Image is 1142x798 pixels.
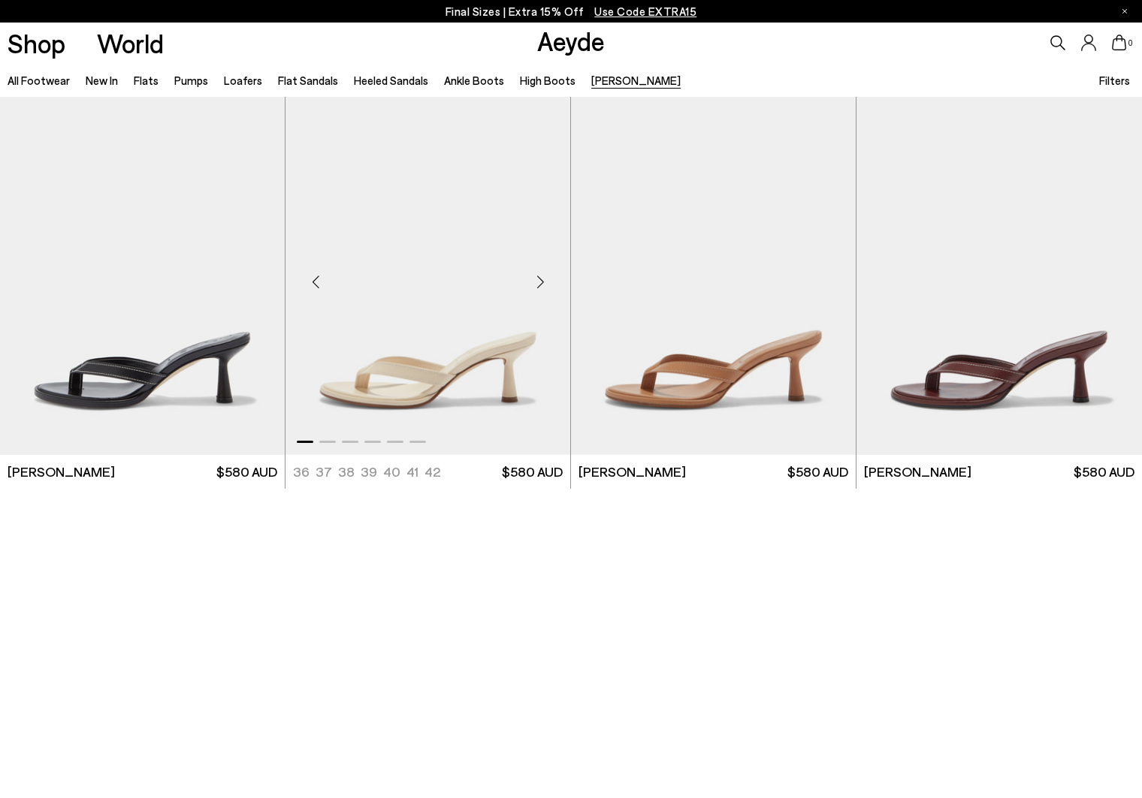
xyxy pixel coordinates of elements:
img: Daphne Leather Thong Sandals [856,97,1142,454]
a: World [97,30,164,56]
span: [PERSON_NAME] [864,462,971,481]
a: Heeled Sandals [354,74,428,87]
a: [PERSON_NAME] [591,74,681,87]
a: Flat Sandals [278,74,338,87]
div: 1 / 6 [571,97,856,454]
div: Next slide [518,260,563,305]
span: $580 AUD [502,462,563,481]
p: Final Sizes | Extra 15% Off [446,2,697,21]
a: 36 37 38 39 40 41 42 $580 AUD [285,455,570,489]
ul: variant [293,462,436,481]
span: [PERSON_NAME] [579,462,686,481]
a: All Footwear [8,74,70,87]
a: High Boots [520,74,576,87]
a: Flats [134,74,159,87]
a: [PERSON_NAME] $580 AUD [571,455,856,489]
a: [PERSON_NAME] $580 AUD [856,455,1142,489]
a: 0 [1112,35,1127,51]
a: Aeyde [537,25,605,56]
a: Next slide Previous slide [571,97,856,454]
span: [PERSON_NAME] [8,462,115,481]
div: Previous slide [293,260,338,305]
img: Daphne Leather Thong Sandals [285,97,570,454]
span: Navigate to /collections/ss25-final-sizes [594,5,696,18]
a: Ankle Boots [444,74,504,87]
span: $580 AUD [1074,462,1134,481]
span: $580 AUD [787,462,848,481]
a: Loafers [224,74,262,87]
span: Filters [1099,74,1130,87]
a: Shop [8,30,65,56]
a: Next slide Previous slide [285,97,570,454]
span: 0 [1127,39,1134,47]
img: Daphne Leather Thong Sandals [571,97,856,454]
div: 1 / 6 [285,97,570,454]
a: New In [86,74,118,87]
a: Pumps [174,74,208,87]
span: $580 AUD [216,462,277,481]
